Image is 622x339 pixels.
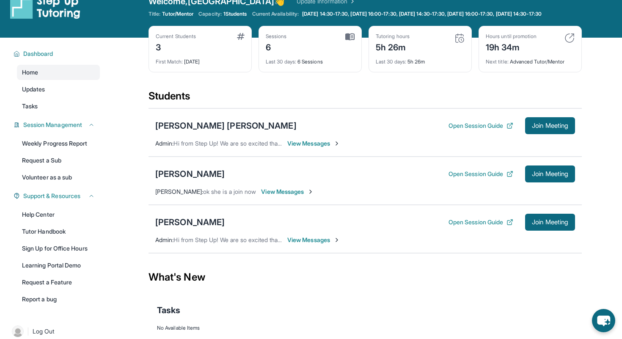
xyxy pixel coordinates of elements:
[532,123,568,128] span: Join Meeting
[149,11,160,17] span: Title:
[449,218,513,226] button: Open Session Guide
[592,309,615,332] button: chat-button
[525,165,575,182] button: Join Meeting
[20,50,95,58] button: Dashboard
[17,207,100,222] a: Help Center
[156,53,245,65] div: [DATE]
[22,68,38,77] span: Home
[155,236,173,243] span: Admin :
[23,121,82,129] span: Session Management
[333,140,340,147] img: Chevron-Right
[22,102,38,110] span: Tasks
[17,275,100,290] a: Request a Feature
[17,224,100,239] a: Tutor Handbook
[12,325,24,337] img: user-img
[155,120,297,132] div: [PERSON_NAME] [PERSON_NAME]
[149,89,582,108] div: Students
[307,188,314,195] img: Chevron-Right
[23,50,53,58] span: Dashboard
[449,121,513,130] button: Open Session Guide
[261,187,314,196] span: View Messages
[155,188,203,195] span: [PERSON_NAME] :
[162,11,193,17] span: Tutor/Mentor
[449,170,513,178] button: Open Session Guide
[532,220,568,225] span: Join Meeting
[486,58,509,65] span: Next title :
[333,237,340,243] img: Chevron-Right
[17,241,100,256] a: Sign Up for Office Hours
[532,171,568,176] span: Join Meeting
[149,259,582,296] div: What's New
[454,33,465,43] img: card
[20,121,95,129] button: Session Management
[287,236,340,244] span: View Messages
[486,40,537,53] div: 19h 34m
[17,292,100,307] a: Report a bug
[17,153,100,168] a: Request a Sub
[266,40,287,53] div: 6
[302,11,542,17] span: [DATE] 14:30-17:30, [DATE] 16:00-17:30, [DATE] 14:30-17:30, [DATE] 16:00-17:30, [DATE] 14:30-17:30
[17,258,100,273] a: Learning Portal Demo
[376,40,410,53] div: 5h 26m
[20,192,95,200] button: Support & Resources
[33,327,55,336] span: Log Out
[486,33,537,40] div: Hours until promotion
[237,33,245,40] img: card
[22,85,45,94] span: Updates
[17,136,100,151] a: Weekly Progress Report
[156,58,183,65] span: First Match :
[376,33,410,40] div: Tutoring hours
[300,11,543,17] a: [DATE] 14:30-17:30, [DATE] 16:00-17:30, [DATE] 14:30-17:30, [DATE] 16:00-17:30, [DATE] 14:30-17:30
[486,53,575,65] div: Advanced Tutor/Mentor
[345,33,355,41] img: card
[376,53,465,65] div: 5h 26m
[266,53,355,65] div: 6 Sessions
[155,216,225,228] div: [PERSON_NAME]
[155,140,173,147] span: Admin :
[157,325,573,331] div: No Available Items
[17,82,100,97] a: Updates
[266,58,296,65] span: Last 30 days :
[252,11,299,17] span: Current Availability:
[564,33,575,43] img: card
[157,304,180,316] span: Tasks
[525,117,575,134] button: Join Meeting
[156,33,196,40] div: Current Students
[266,33,287,40] div: Sessions
[198,11,222,17] span: Capacity:
[156,40,196,53] div: 3
[376,58,406,65] span: Last 30 days :
[17,99,100,114] a: Tasks
[27,326,29,336] span: |
[23,192,80,200] span: Support & Resources
[287,139,340,148] span: View Messages
[17,65,100,80] a: Home
[203,188,256,195] span: ok she is a join now
[155,168,225,180] div: [PERSON_NAME]
[223,11,247,17] span: 1 Students
[525,214,575,231] button: Join Meeting
[17,170,100,185] a: Volunteer as a sub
